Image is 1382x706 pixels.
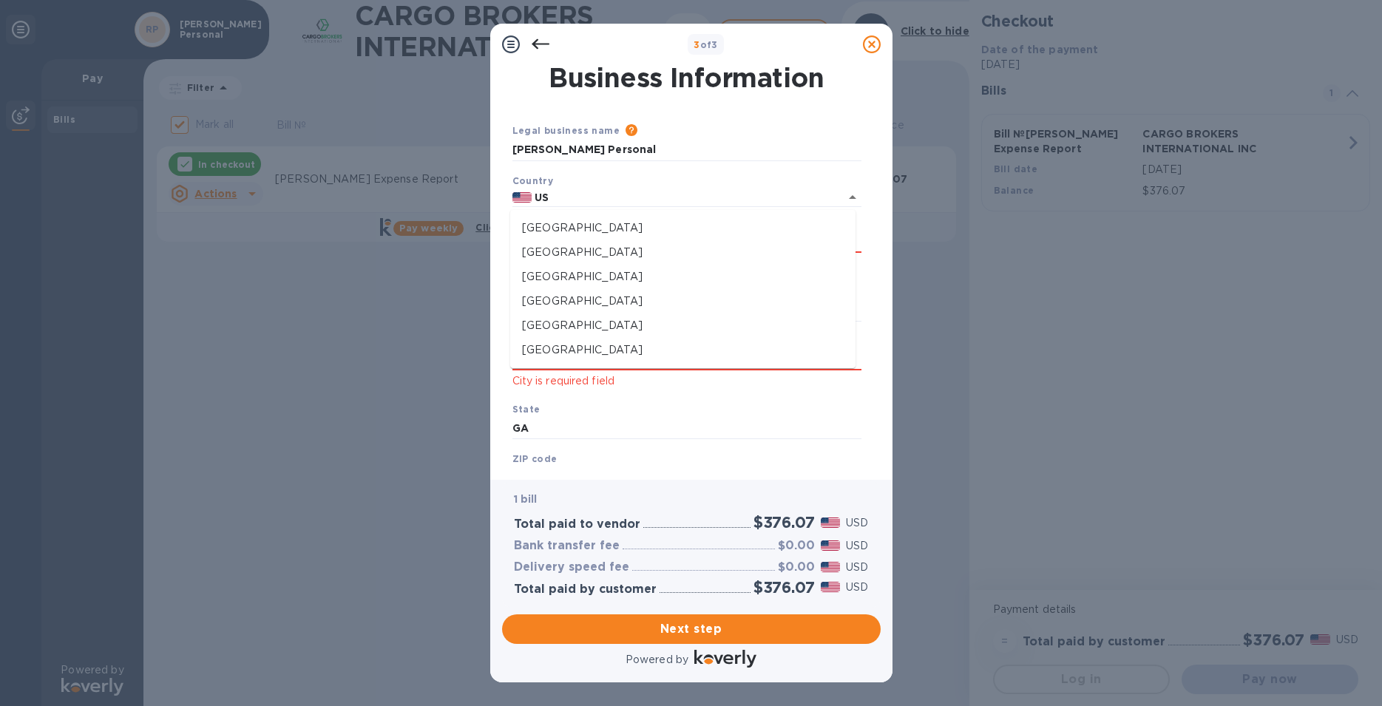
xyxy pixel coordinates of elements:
h3: Bank transfer fee [514,539,620,553]
img: USD [821,517,841,528]
b: Country [512,175,554,186]
p: [GEOGRAPHIC_DATA] [522,220,844,236]
h3: $0.00 [778,560,815,574]
p: USD [846,515,868,531]
h3: Total paid to vendor [514,517,640,532]
b: Legal business name [512,125,620,136]
input: Enter ZIP code [512,466,861,489]
input: Enter legal business name [512,139,861,161]
h3: $0.00 [778,539,815,553]
p: USD [846,538,868,554]
img: US [512,192,532,203]
p: [GEOGRAPHIC_DATA] [522,342,844,358]
h2: $376.07 [753,578,815,597]
b: of 3 [694,39,718,50]
button: Next step [502,614,881,644]
p: [GEOGRAPHIC_DATA] [522,245,844,260]
p: Powered by [626,652,688,668]
img: USD [821,582,841,592]
p: USD [846,560,868,575]
button: Close [842,187,863,208]
img: Logo [694,650,756,668]
h3: Total paid by customer [514,583,657,597]
input: Select country [532,189,819,207]
h1: Business Information [509,62,864,93]
p: [GEOGRAPHIC_DATA] [522,269,844,285]
p: [GEOGRAPHIC_DATA] [522,318,844,333]
p: USD [846,580,868,595]
span: Next step [514,620,869,638]
img: USD [821,562,841,572]
img: USD [821,540,841,551]
p: [GEOGRAPHIC_DATA] [522,293,844,309]
span: 3 [694,39,700,50]
input: Enter state [512,417,861,439]
p: City is required field [512,373,861,390]
b: ZIP code [512,453,558,464]
h2: $376.07 [753,513,815,532]
b: 1 bill [514,493,538,505]
h3: Delivery speed fee [514,560,629,574]
b: State [512,404,541,415]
